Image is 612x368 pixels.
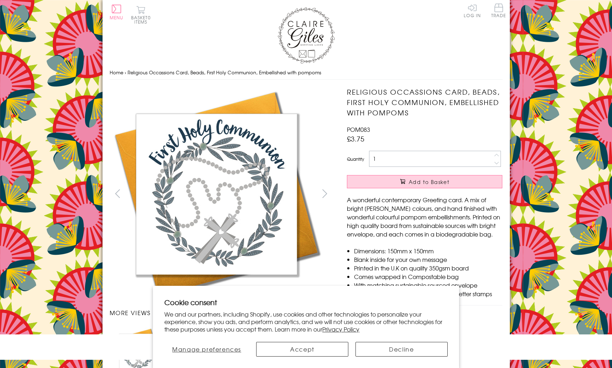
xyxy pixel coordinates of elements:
[354,255,502,264] li: Blank inside for your own message
[110,308,333,317] h3: More views
[354,272,502,281] li: Comes wrapped in Compostable bag
[409,178,449,185] span: Add to Basket
[464,4,481,18] a: Log In
[347,175,502,188] button: Add to Basket
[131,6,151,24] button: Basket0 items
[354,281,502,289] li: With matching sustainable sourced envelope
[278,7,335,64] img: Claire Giles Greetings Cards
[256,342,348,357] button: Accept
[347,87,502,118] h1: Religious Occassions Card, Beads, First Holy Communion, Embellished with pompoms
[110,14,124,21] span: Menu
[110,185,126,202] button: prev
[491,4,506,18] span: Trade
[110,65,503,80] nav: breadcrumbs
[317,185,333,202] button: next
[354,247,502,255] li: Dimensions: 150mm x 150mm
[491,4,506,19] a: Trade
[355,342,448,357] button: Decline
[354,264,502,272] li: Printed in the U.K on quality 350gsm board
[128,69,321,76] span: Religious Occassions Card, Beads, First Holy Communion, Embellished with pompoms
[347,134,364,144] span: £3.75
[164,310,448,333] p: We and our partners, including Shopify, use cookies and other technologies to personalize your ex...
[347,195,502,238] p: A wonderful contemporary Greeting card. A mix of bright [PERSON_NAME] colours, and hand finished ...
[347,125,370,134] span: POM083
[110,69,123,76] a: Home
[109,87,324,301] img: Religious Occassions Card, Beads, First Holy Communion, Embellished with pompoms
[347,156,364,162] label: Quantity
[125,69,126,76] span: ›
[134,14,151,25] span: 0 items
[164,297,448,307] h2: Cookie consent
[164,342,249,357] button: Manage preferences
[333,87,547,301] img: Religious Occassions Card, Beads, First Holy Communion, Embellished with pompoms
[322,325,359,333] a: Privacy Policy
[110,5,124,20] button: Menu
[172,345,241,353] span: Manage preferences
